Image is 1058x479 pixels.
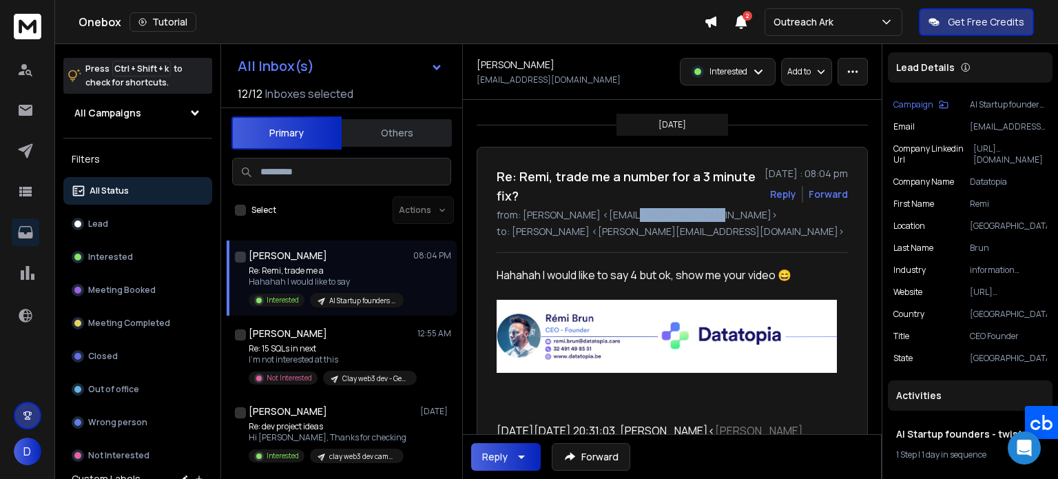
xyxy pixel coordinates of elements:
[658,119,686,130] p: [DATE]
[238,85,262,102] span: 12 / 12
[413,250,451,261] p: 08:04 PM
[896,61,955,74] p: Lead Details
[88,218,108,230] p: Lead
[342,374,408,384] p: Clay web3 dev - General
[63,276,212,304] button: Meeting Booked
[893,221,925,232] p: location
[249,265,404,276] p: Re: Remi, trade me a
[970,243,1047,254] p: Brun
[249,405,327,418] h1: [PERSON_NAME]
[79,12,704,32] div: Onebox
[267,295,299,305] p: Interested
[227,52,454,80] button: All Inbox(s)
[970,99,1047,110] p: AI Startup founders - twist try
[893,265,926,276] p: industry
[497,208,848,222] p: from: [PERSON_NAME] <[EMAIL_ADDRESS][DOMAIN_NAME]>
[63,409,212,436] button: Wrong person
[14,438,41,465] button: D
[249,354,414,365] p: I'm not interested at this
[477,58,554,72] h1: [PERSON_NAME]
[249,327,327,340] h1: [PERSON_NAME]
[249,432,406,443] p: Hi [PERSON_NAME], Thanks for checking
[129,12,196,32] button: Tutorial
[809,187,848,201] div: Forward
[63,309,212,337] button: Meeting Completed
[497,267,837,283] div: Hahahah I would like to say 4 but ok, show me your video 😄
[774,15,839,29] p: Outreach Ark
[85,62,183,90] p: Press to check for shortcuts.
[893,143,973,165] p: Company Linkedin Url
[970,121,1047,132] p: [EMAIL_ADDRESS][DOMAIN_NAME]
[970,176,1047,187] p: Datatopia
[88,285,156,296] p: Meeting Booked
[265,85,353,102] h3: Inboxes selected
[477,74,621,85] p: [EMAIL_ADDRESS][DOMAIN_NAME]
[342,118,452,148] button: Others
[88,417,147,428] p: Wrong person
[417,328,451,339] p: 12:55 AM
[893,243,933,254] p: Last Name
[90,185,129,196] p: All Status
[973,143,1047,165] p: [URL][DOMAIN_NAME]
[922,449,986,460] span: 1 day in sequence
[88,351,118,362] p: Closed
[329,451,395,462] p: clay web3 dev campaign
[893,331,909,342] p: title
[970,353,1047,364] p: [GEOGRAPHIC_DATA]
[63,343,212,370] button: Closed
[893,176,954,187] p: Company Name
[112,61,171,77] span: Ctrl + Shift + k
[709,66,747,77] p: Interested
[770,187,796,201] button: Reply
[919,8,1034,36] button: Get Free Credits
[88,252,133,263] p: Interested
[896,449,1044,460] div: |
[948,15,1024,29] p: Get Free Credits
[74,106,141,120] h1: All Campaigns
[63,243,212,271] button: Interested
[896,449,917,460] span: 1 Step
[63,376,212,403] button: Out of office
[970,198,1047,210] p: Remi
[497,225,848,238] p: to: [PERSON_NAME] <[PERSON_NAME][EMAIL_ADDRESS][DOMAIN_NAME]>
[420,406,451,417] p: [DATE]
[765,167,848,181] p: [DATE] : 08:04 pm
[471,443,541,471] button: Reply
[497,167,756,205] h1: Re: Remi, trade me a number for a 3 minute fix?
[497,300,837,373] img: AIorK4y9PDpzEDFYCI29m3Vcoc7-t1dZnCUkN4RZ7tVlNV4N0DyG3dSXv9fSNh0o2cqVZH3uvxOI7ch48HzC
[893,198,934,210] p: First Name
[88,450,149,461] p: Not Interested
[231,116,342,150] button: Primary
[63,150,212,169] h3: Filters
[893,99,933,110] p: Campaign
[893,353,913,364] p: State
[267,373,312,383] p: Not Interested
[893,121,915,132] p: Email
[743,11,752,21] span: 2
[896,427,1044,441] h1: AI Startup founders - twist try
[1008,431,1041,465] div: Open Intercom Messenger
[329,296,395,306] p: AI Startup founders - twist try
[267,451,299,461] p: Interested
[63,442,212,469] button: Not Interested
[970,309,1047,320] p: [GEOGRAPHIC_DATA]
[63,210,212,238] button: Lead
[970,287,1047,298] p: [URL][DOMAIN_NAME]
[970,331,1047,342] p: CEO Founder
[249,276,404,287] p: Hahahah I would like to say
[249,249,327,263] h1: [PERSON_NAME]
[893,287,922,298] p: website
[970,221,1047,232] p: [GEOGRAPHIC_DATA]
[888,380,1052,411] div: Activities
[88,318,170,329] p: Meeting Completed
[552,443,630,471] button: Forward
[893,99,948,110] button: Campaign
[63,177,212,205] button: All Status
[88,384,139,395] p: Out of office
[63,99,212,127] button: All Campaigns
[893,309,924,320] p: Country
[249,421,406,432] p: Re: dev project ideas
